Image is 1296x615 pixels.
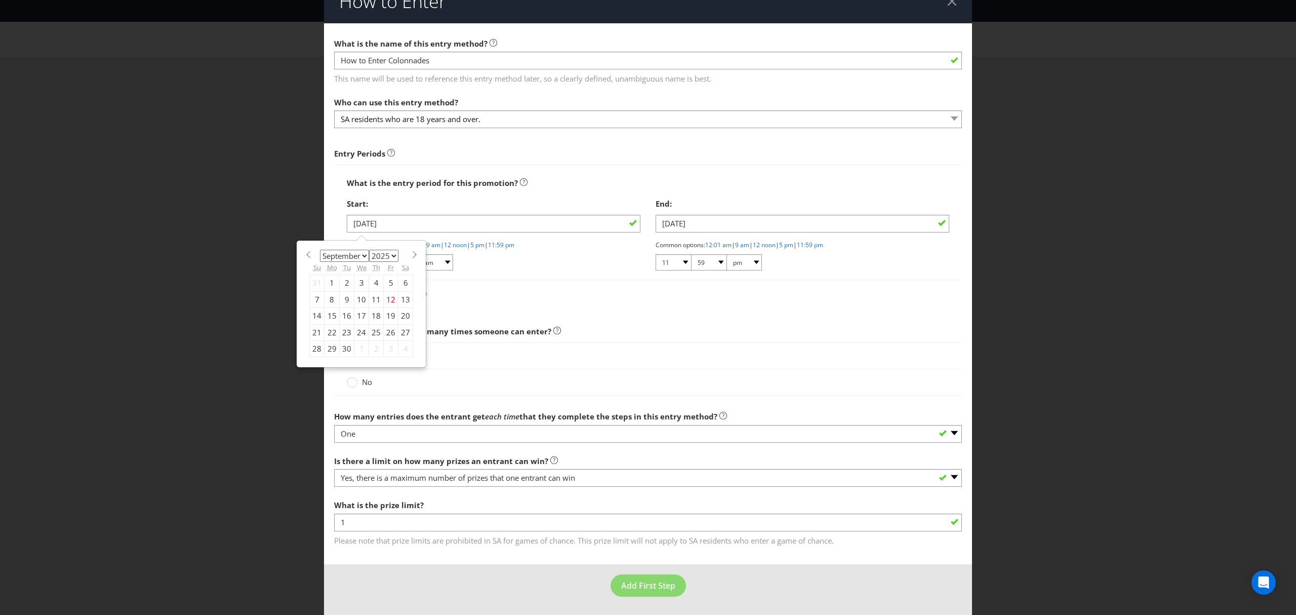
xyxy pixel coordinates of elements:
span: How many entries does the entrant get [334,411,485,421]
strong: Entry Periods [334,148,385,159]
div: 20 [398,308,413,324]
span: Is there a limit on how many prizes an entrant can win? [334,456,548,466]
span: What is the entry period for this promotion? [347,178,518,188]
a: 9 am [735,241,749,249]
div: 18 [369,308,384,324]
a: 9 am [426,241,440,249]
div: Start: [347,194,640,214]
div: 10 [354,291,369,307]
abbr: Monday [327,263,337,272]
div: 29 [325,340,340,357]
span: Are there limits on how many times someone can enter? [334,326,551,336]
span: | [440,241,444,249]
a: 12 noon [753,241,776,249]
span: Who can use this entry method? [334,97,458,107]
div: 6 [398,275,413,291]
div: 11 [369,291,384,307]
button: Add First Step [611,574,686,597]
span: | [793,241,797,249]
div: 13 [398,291,413,307]
a: 5 pm [470,241,484,249]
a: 12 noon [444,241,467,249]
div: 2 [369,340,384,357]
span: | [732,241,735,249]
a: 11:59 pm [488,241,514,249]
a: 11:59 pm [797,241,823,249]
em: each time [485,411,519,421]
div: 1 [354,340,369,357]
span: Common options: [656,241,705,249]
span: What is the name of this entry method? [334,39,488,49]
div: 28 [310,340,325,357]
span: This name will be used to reference this entry method later, so a clearly defined, unambiguous na... [334,70,962,85]
a: 5 pm [779,241,793,249]
span: Add First Step [621,580,675,591]
div: 4 [398,340,413,357]
div: 27 [398,324,413,340]
div: 1 [325,275,340,291]
span: | [776,241,779,249]
abbr: Thursday [373,263,380,272]
abbr: Tuesday [343,263,351,272]
span: Please note that prize limits are prohibited in SA for games of chance. This prize limit will not... [334,532,962,547]
a: 12:01 am [705,241,732,249]
abbr: Sunday [313,263,321,272]
div: 3 [354,275,369,291]
span: | [484,241,488,249]
div: 24 [354,324,369,340]
div: 21 [310,324,325,340]
div: End: [656,194,949,214]
div: 4 [369,275,384,291]
div: 12 [384,291,398,307]
div: 3 [384,340,398,357]
div: 26 [384,324,398,340]
div: Open Intercom Messenger [1251,570,1276,595]
abbr: Saturday [402,263,409,272]
span: | [467,241,470,249]
div: 2 [340,275,354,291]
input: DD/MM/YY [347,215,640,233]
input: DD/MM/YY [656,215,949,233]
div: 17 [354,308,369,324]
span: | [749,241,753,249]
div: 14 [310,308,325,324]
abbr: Friday [388,263,394,272]
div: 15 [325,308,340,324]
div: 22 [325,324,340,340]
div: 19 [384,308,398,324]
div: 8 [325,291,340,307]
div: 30 [340,340,354,357]
span: No [362,377,372,387]
div: 5 [384,275,398,291]
div: 31 [310,275,325,291]
span: that they complete the steps in this entry method? [519,411,717,421]
div: 23 [340,324,354,340]
div: 16 [340,308,354,324]
span: What is the prize limit? [334,500,424,510]
div: 9 [340,291,354,307]
abbr: Wednesday [357,263,367,272]
div: 25 [369,324,384,340]
div: 7 [310,291,325,307]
